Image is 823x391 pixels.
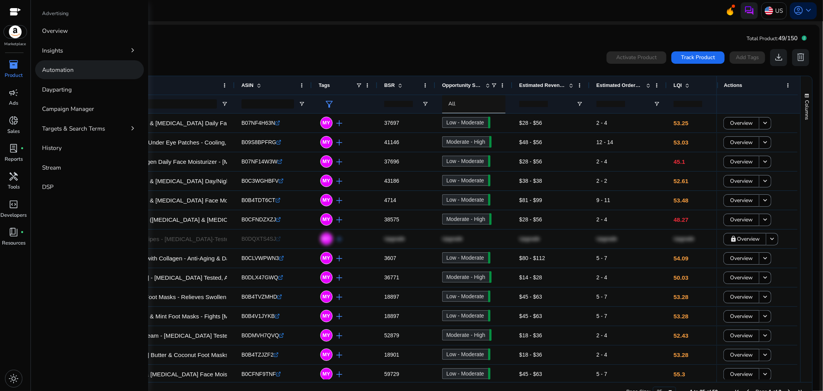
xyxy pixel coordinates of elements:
[674,192,737,208] p: 53.48
[334,273,344,283] span: add
[723,368,759,381] button: Overview
[100,250,279,266] p: Vitamin C Serum with Collagen - Anti-Aging & Dark Spot Remover...
[242,371,276,377] span: B0CFNF9TNF
[519,274,542,280] span: $14 - $28
[674,347,737,363] p: 53.28
[9,143,19,153] span: lab_profile
[5,72,23,80] p: Product
[42,182,54,191] p: DSP
[100,308,304,324] p: [MEDICAL_DATA] & Mint Foot Masks - Fights [MEDICAL_DATA], Detoxifies...
[674,328,737,343] p: 52.43
[442,291,488,302] a: Low - Moderate
[384,371,399,377] span: 59729
[519,197,542,203] span: $81 - $99
[442,117,488,128] a: Low - Moderate
[242,255,279,261] span: B0CLVWPWN3
[100,154,296,170] p: Vitamin C & Collagen Daily Face Moisturizer - [MEDICAL_DATA] Tested,...
[730,192,753,208] span: Overview
[334,215,344,225] span: add
[334,350,344,360] span: add
[519,332,542,338] span: $18 - $36
[730,270,753,286] span: Overview
[519,352,542,358] span: $18 - $36
[674,270,737,286] p: 50.03
[597,158,607,165] span: 2 - 4
[597,371,607,377] span: 5 - 7
[299,101,305,107] button: Open Filter Menu
[9,374,19,384] span: light_mode
[323,217,330,222] span: MY
[5,156,23,163] p: Reports
[488,368,490,379] span: 59.00
[442,136,489,147] a: Moderate - High
[730,289,753,305] span: Overview
[597,313,607,319] span: 5 - 7
[128,124,137,133] span: chevron_right
[334,195,344,206] span: add
[442,214,489,224] a: Moderate - High
[100,115,322,131] p: [MEDICAL_DATA] & [MEDICAL_DATA] Daily Face Moisturizer - [MEDICAL_DATA]...
[100,270,326,286] p: [PERSON_NAME] - [MEDICAL_DATA] Tested, Anti-Aging, [DEMOGRAPHIC_DATA]...
[730,115,753,131] span: Overview
[384,332,399,338] span: 52879
[42,163,61,172] p: Stream
[324,99,334,109] span: filter_alt
[8,128,20,136] p: Sales
[730,347,753,363] span: Overview
[442,175,488,186] a: Low - Moderate
[770,49,787,66] button: download
[242,352,274,358] span: B0B4TZJZF2
[334,311,344,321] span: add
[761,274,769,282] mat-icon: keyboard_arrow_down
[761,139,769,146] mat-icon: keyboard_arrow_down
[323,371,330,376] span: MY
[334,138,344,148] span: add
[761,293,769,301] mat-icon: keyboard_arrow_down
[730,154,753,170] span: Overview
[42,85,72,94] p: Dayparting
[489,329,492,341] span: 60.50
[671,51,725,64] button: Track Product
[323,275,330,280] span: MY
[8,184,20,191] p: Tools
[334,331,344,341] span: add
[761,255,769,262] mat-icon: keyboard_arrow_down
[519,216,542,223] span: $28 - $56
[2,240,25,247] p: Resources
[323,159,330,164] span: MY
[42,46,63,55] p: Insights
[723,330,759,342] button: Overview
[488,175,490,186] span: 58.65
[9,88,19,98] span: campaign
[442,310,488,321] a: Low - Moderate
[100,366,301,382] p: Envy Hyaluronic & [MEDICAL_DATA] Face Moisturizer Cream - Hydrating,...
[723,214,759,226] button: Overview
[723,291,759,303] button: Overview
[100,134,284,150] p: Cucumber & Aloe Under Eye Patches - Cooling, Reduces Puffiness,...
[519,120,542,126] span: $28 - $56
[384,120,399,126] span: 37697
[597,139,613,145] span: 12 - 14
[488,291,490,302] span: 59.00
[489,136,492,148] span: 63.50
[489,271,492,283] span: 63.50
[384,255,396,261] span: 3607
[597,255,607,261] span: 5 - 7
[1,212,27,219] p: Developers
[242,216,276,223] span: B0CFNDZXZJ
[793,5,803,15] span: account_circle
[100,328,310,343] p: Collagen Night Cream - [MEDICAL_DATA] Tested, Korean [MEDICAL_DATA],...
[319,82,330,88] span: Tags
[730,308,753,324] span: Overview
[442,349,488,360] a: Low - Moderate
[448,100,455,107] span: All
[242,99,294,109] input: ASIN Filter Input
[761,119,769,127] mat-icon: keyboard_arrow_down
[242,139,276,145] span: B09S8BPFRG
[242,274,278,280] span: B0DLX47GWQ
[384,139,399,145] span: 41146
[323,139,330,144] span: MY
[674,250,737,266] p: 54.09
[488,155,490,167] span: 59.32
[5,41,26,47] p: Marketplace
